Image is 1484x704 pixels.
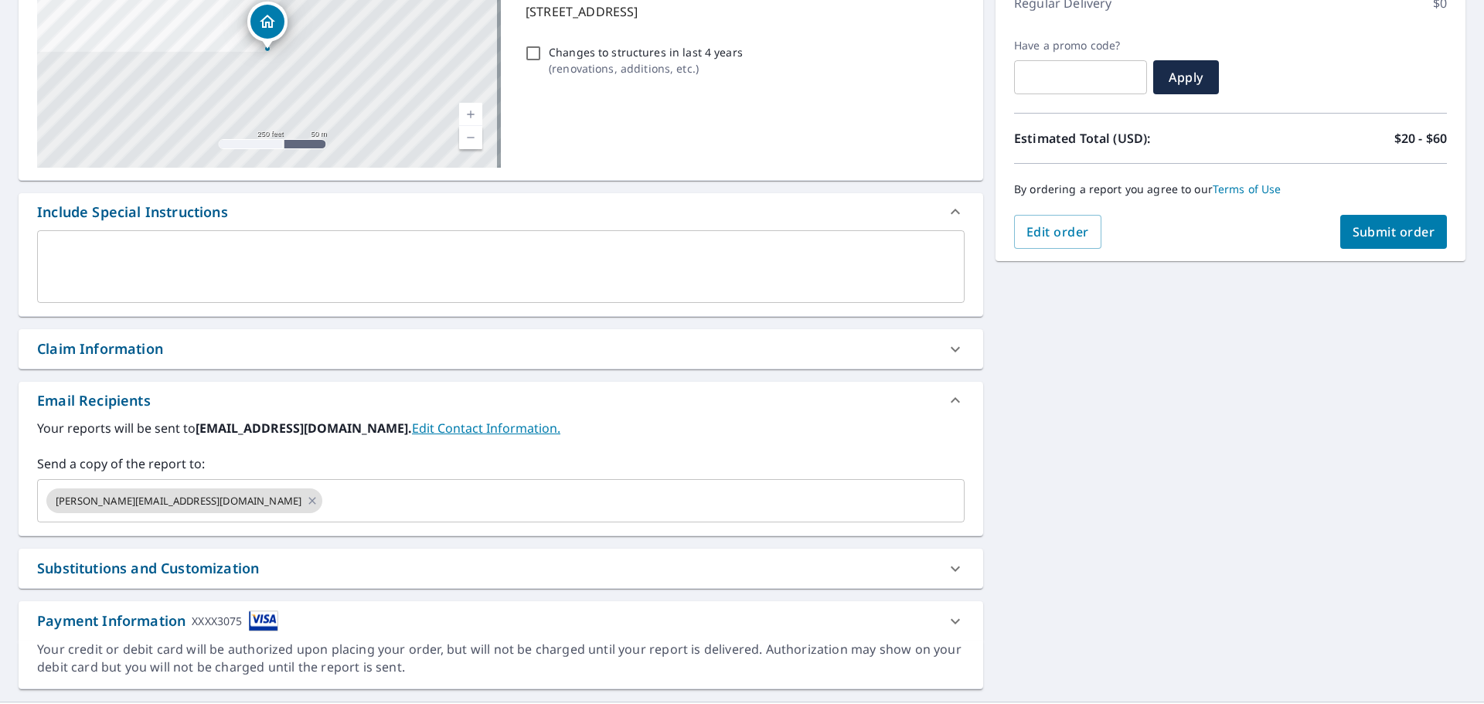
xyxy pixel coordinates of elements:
[37,558,259,579] div: Substitutions and Customization
[459,126,482,149] a: Current Level 17, Zoom Out
[19,382,983,419] div: Email Recipients
[549,44,743,60] p: Changes to structures in last 4 years
[19,549,983,588] div: Substitutions and Customization
[37,390,151,411] div: Email Recipients
[19,329,983,369] div: Claim Information
[247,2,288,49] div: Dropped pin, building 1, Residential property, 12 Lincoln Ave Morgantown, WV 26501
[1026,223,1089,240] span: Edit order
[37,338,163,359] div: Claim Information
[196,420,412,437] b: [EMAIL_ADDRESS][DOMAIN_NAME].
[1014,39,1147,53] label: Have a promo code?
[19,193,983,230] div: Include Special Instructions
[19,601,983,641] div: Payment InformationXXXX3075cardImage
[37,641,965,676] div: Your credit or debit card will be authorized upon placing your order, but will not be charged unt...
[46,488,322,513] div: [PERSON_NAME][EMAIL_ADDRESS][DOMAIN_NAME]
[1166,69,1207,86] span: Apply
[1153,60,1219,94] button: Apply
[1014,215,1101,249] button: Edit order
[46,494,311,508] span: [PERSON_NAME][EMAIL_ADDRESS][DOMAIN_NAME]
[459,103,482,126] a: Current Level 17, Zoom In
[1213,182,1281,196] a: Terms of Use
[1340,215,1448,249] button: Submit order
[37,610,278,631] div: Payment Information
[549,60,743,77] p: ( renovations, additions, etc. )
[37,419,965,437] label: Your reports will be sent to
[1014,129,1230,148] p: Estimated Total (USD):
[526,2,958,21] p: [STREET_ADDRESS]
[1353,223,1435,240] span: Submit order
[37,202,228,223] div: Include Special Instructions
[249,610,278,631] img: cardImage
[37,454,965,473] label: Send a copy of the report to:
[1394,129,1447,148] p: $20 - $60
[192,610,242,631] div: XXXX3075
[412,420,560,437] a: EditContactInfo
[1014,182,1447,196] p: By ordering a report you agree to our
